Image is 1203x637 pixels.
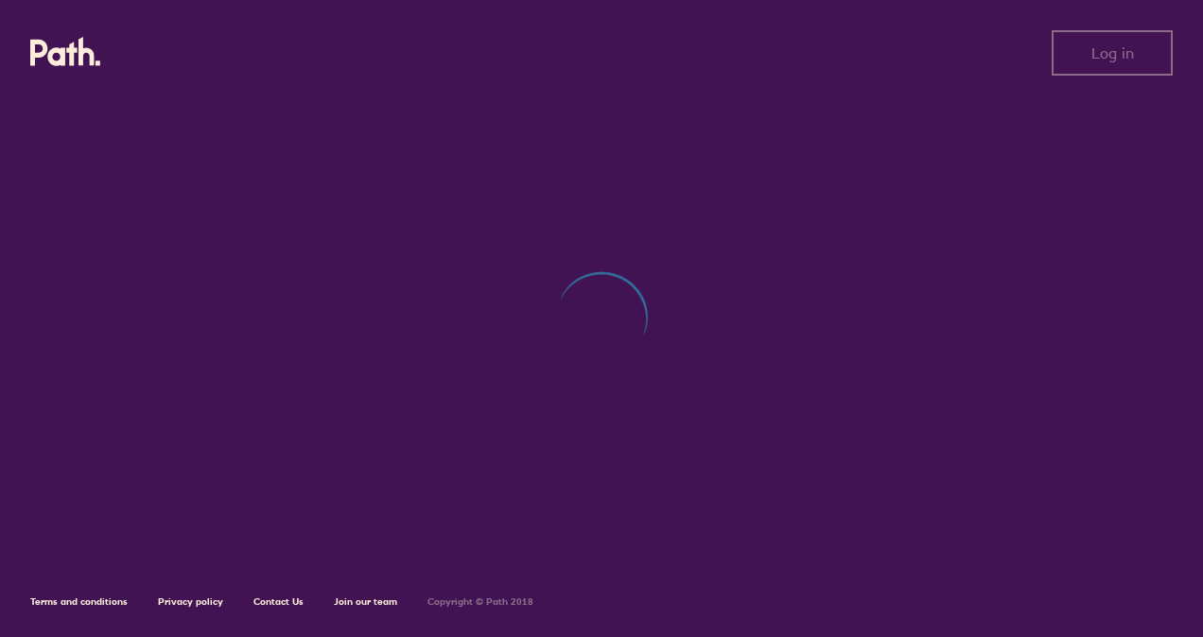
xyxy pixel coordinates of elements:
a: Join our team [334,595,397,608]
h6: Copyright © Path 2018 [427,596,533,608]
a: Terms and conditions [30,595,128,608]
a: Privacy policy [158,595,223,608]
button: Log in [1052,30,1173,76]
span: Log in [1091,44,1134,61]
a: Contact Us [253,595,304,608]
